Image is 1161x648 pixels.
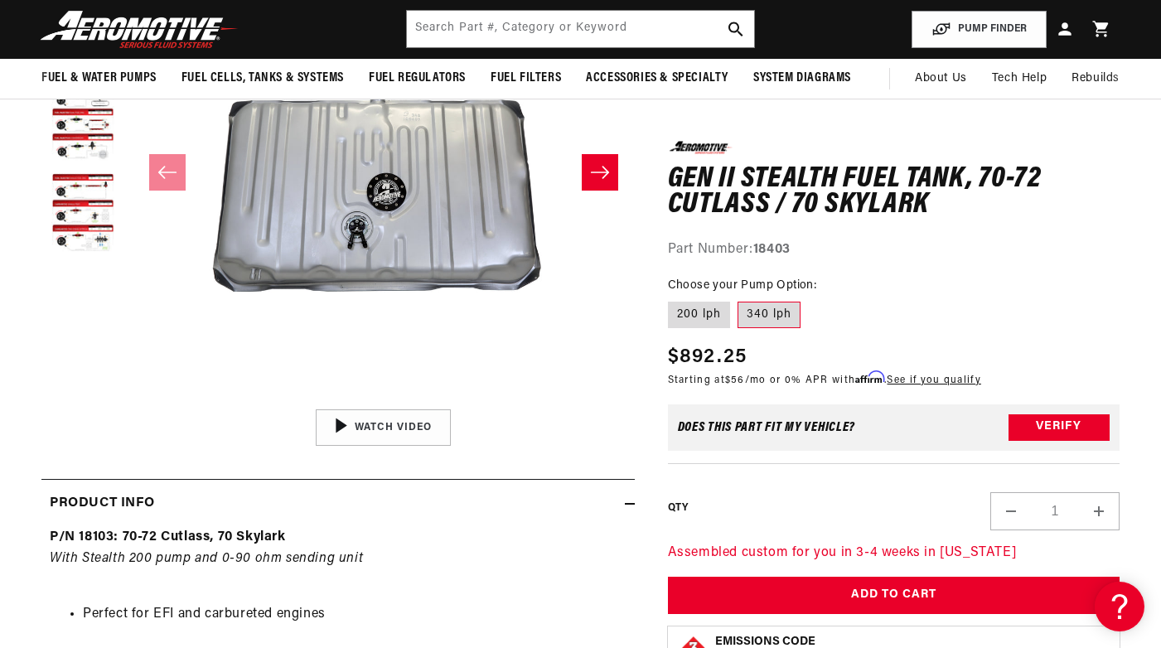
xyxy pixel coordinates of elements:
[753,70,851,87] span: System Diagrams
[668,501,689,515] label: QTY
[356,59,478,98] summary: Fuel Regulators
[912,11,1047,48] button: PUMP FINDER
[668,302,730,328] label: 200 lph
[1009,413,1110,440] button: Verify
[887,375,980,384] a: See if you qualify - Learn more about Affirm Financing (opens in modal)
[855,370,884,383] span: Affirm
[369,70,466,87] span: Fuel Regulators
[169,59,356,98] summary: Fuel Cells, Tanks & Systems
[902,59,980,99] a: About Us
[753,242,791,255] strong: 18403
[573,59,741,98] summary: Accessories & Specialty
[50,493,154,515] h2: Product Info
[741,59,863,98] summary: System Diagrams
[41,81,124,164] button: Load image 3 in gallery view
[668,239,1120,260] div: Part Number:
[149,154,186,191] button: Slide left
[668,371,981,387] p: Starting at /mo or 0% APR with .
[915,72,967,85] span: About Us
[715,635,815,647] strong: Emissions Code
[41,172,124,255] button: Load image 4 in gallery view
[50,530,286,544] strong: P/N 18103: 70-72 Cutlass, 70 Skylark
[1072,70,1120,88] span: Rebuilds
[50,552,363,565] em: With Stealth 200 pump and 0-90 ohm sending unit
[41,480,635,528] summary: Product Info
[668,341,747,371] span: $892.25
[668,166,1120,218] h1: Gen II Stealth Fuel Tank, 70-72 Cutlass / 70 Skylark
[586,70,728,87] span: Accessories & Specialty
[181,70,344,87] span: Fuel Cells, Tanks & Systems
[992,70,1047,88] span: Tech Help
[582,154,618,191] button: Slide right
[41,70,157,87] span: Fuel & Water Pumps
[407,11,753,47] input: Search by Part Number, Category or Keyword
[478,59,573,98] summary: Fuel Filters
[668,577,1120,614] button: Add to Cart
[725,375,745,384] span: $56
[668,542,1120,563] p: Assembled custom for you in 3-4 weeks in [US_STATE]
[29,59,169,98] summary: Fuel & Water Pumps
[718,11,754,47] button: search button
[1059,59,1132,99] summary: Rebuilds
[738,302,801,328] label: 340 lph
[491,70,561,87] span: Fuel Filters
[668,277,819,294] legend: Choose your Pump Option:
[980,59,1059,99] summary: Tech Help
[83,604,626,626] li: Perfect for EFI and carbureted engines
[36,10,243,49] img: Aeromotive
[678,420,856,433] div: Does This part fit My vehicle?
